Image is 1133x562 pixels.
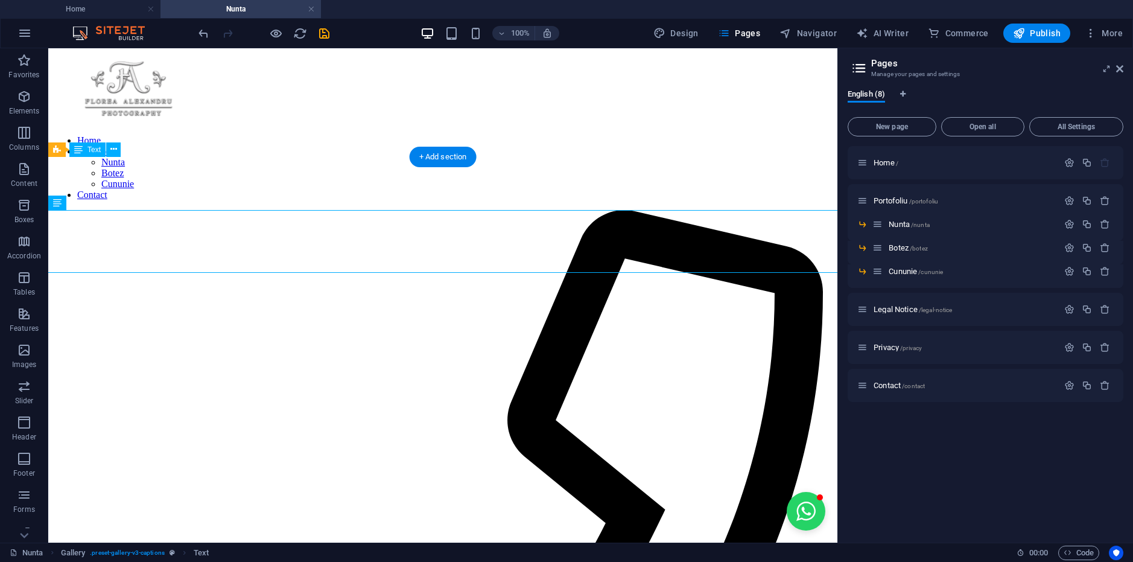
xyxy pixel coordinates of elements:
span: English (8) [848,87,885,104]
span: Pages [718,27,760,39]
div: The startpage cannot be deleted [1100,158,1110,168]
span: Design [653,27,699,39]
p: Header [12,432,36,442]
button: Open chat window [738,444,777,482]
span: AI Writer [856,27,909,39]
h2: Pages [871,58,1123,69]
div: Remove [1100,266,1110,276]
button: Pages [713,24,765,43]
div: Remove [1100,243,1110,253]
button: Click here to leave preview mode and continue editing [268,26,283,40]
div: Portofoliu/portofoliu [870,197,1058,205]
span: Text [87,146,101,153]
i: Undo: Duplicate elements (Ctrl+Z) [197,27,211,40]
button: Open all [941,117,1024,136]
span: Click to select. Double-click to edit [61,546,86,560]
nav: breadcrumb [61,546,209,560]
div: Botez/botez [885,244,1058,252]
span: Click to open page [889,243,928,252]
div: Duplicate [1082,243,1092,253]
div: Contact/contact [870,382,1058,389]
div: Duplicate [1082,266,1092,276]
p: Columns [9,142,39,152]
div: Remove [1100,219,1110,229]
div: Remove [1100,196,1110,206]
span: Click to open page [874,305,952,314]
div: Remove [1100,380,1110,391]
span: Navigator [779,27,837,39]
button: Usercentrics [1109,546,1123,560]
div: Duplicate [1082,196,1092,206]
span: Contact [874,381,925,390]
div: Duplicate [1082,342,1092,353]
p: Accordion [7,251,41,261]
button: Navigator [775,24,842,43]
span: Open all [947,123,1019,130]
h3: Manage your pages and settings [871,69,1099,80]
i: Save (Ctrl+S) [317,27,331,40]
div: Remove [1100,304,1110,315]
p: Content [11,179,37,188]
p: Slider [15,396,34,406]
span: Code [1064,546,1094,560]
p: Images [12,360,37,369]
p: Forms [13,505,35,514]
button: Code [1058,546,1099,560]
span: New page [853,123,931,130]
div: Duplicate [1082,380,1092,391]
div: Settings [1064,196,1074,206]
button: All Settings [1029,117,1123,136]
span: /legal-notice [919,307,953,313]
span: /cununie [918,269,943,275]
span: . preset-gallery-v3-captions [90,546,165,560]
span: Click to open page [874,343,922,352]
div: + Add section [410,147,477,167]
span: Portofoliu [874,196,938,205]
span: : [1038,548,1039,557]
div: Settings [1064,158,1074,168]
div: Duplicate [1082,219,1092,229]
div: Nunta/nunta [885,220,1058,228]
p: Footer [13,468,35,478]
div: Settings [1064,243,1074,253]
div: Cununie/cununie [885,267,1058,275]
div: Settings [1064,266,1074,276]
span: 00 00 [1029,546,1048,560]
div: Duplicate [1082,158,1092,168]
span: Click to open page [889,267,943,276]
button: Commerce [923,24,994,43]
span: /botez [910,245,928,252]
span: Publish [1013,27,1061,39]
a: Click to cancel selection. Double-click to open Pages [10,546,43,560]
div: Settings [1064,342,1074,353]
div: Language Tabs [848,89,1123,112]
p: Tables [13,287,35,297]
span: Click to select. Double-click to edit [194,546,209,560]
span: All Settings [1035,123,1118,130]
button: 100% [492,26,535,40]
div: Settings [1064,304,1074,315]
span: /privacy [900,345,922,351]
div: Privacy/privacy [870,343,1058,351]
button: AI Writer [851,24,913,43]
span: /portofoliu [909,198,939,205]
div: Design (Ctrl+Alt+Y) [649,24,703,43]
span: Click to open page [874,158,898,167]
img: Editor Logo [69,26,160,40]
p: Favorites [8,70,39,80]
div: Legal Notice/legal-notice [870,305,1058,313]
div: Remove [1100,342,1110,353]
h6: 100% [510,26,530,40]
div: Duplicate [1082,304,1092,315]
h4: Nunta [160,2,321,16]
span: More [1085,27,1123,39]
button: Publish [1003,24,1070,43]
p: Elements [9,106,40,116]
button: Design [649,24,703,43]
button: save [317,26,331,40]
span: Nunta [889,220,930,229]
i: This element is a customizable preset [170,549,175,556]
button: reload [293,26,307,40]
button: More [1080,24,1128,43]
span: / [896,160,898,167]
